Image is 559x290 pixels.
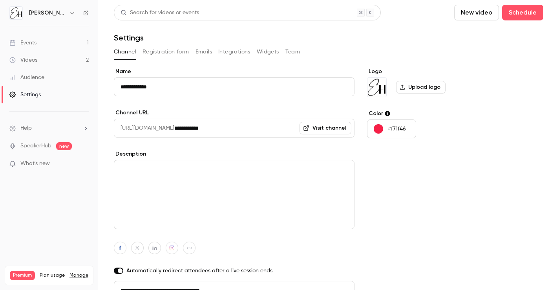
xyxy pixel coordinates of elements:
button: #f71f46 [367,119,416,138]
a: SpeakerHub [20,142,51,150]
section: Logo [367,68,488,97]
div: Events [9,39,37,47]
label: Description [114,150,354,158]
span: [URL][DOMAIN_NAME] [114,119,174,138]
label: Name [114,68,354,75]
div: Audience [9,73,44,81]
span: Premium [10,271,35,280]
label: Channel URL [114,109,354,117]
div: Settings [9,91,41,99]
button: Integrations [218,46,250,58]
span: Plan usage [40,272,65,279]
h1: Settings [114,33,144,42]
button: Team [285,46,300,58]
button: New video [454,5,499,20]
label: Color [367,110,488,117]
label: Automatically redirect attendees after a live session ends [114,267,354,275]
a: Manage [69,272,88,279]
button: Channel [114,46,136,58]
button: Emails [195,46,212,58]
button: Registration form [142,46,189,58]
span: What's new [20,160,50,168]
label: Logo [367,68,488,75]
h6: [PERSON_NAME] [29,9,66,17]
label: Upload logo [396,81,446,94]
div: Videos [9,56,37,64]
span: new [56,142,72,150]
img: Elena Hurstel [367,78,386,97]
a: Visit channel [300,122,351,134]
span: Help [20,124,32,132]
button: Widgets [257,46,279,58]
div: Search for videos or events [121,9,199,17]
li: help-dropdown-opener [9,124,89,132]
p: #f71f46 [388,125,406,133]
button: Schedule [502,5,543,20]
img: Elena Hurstel [10,7,22,19]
